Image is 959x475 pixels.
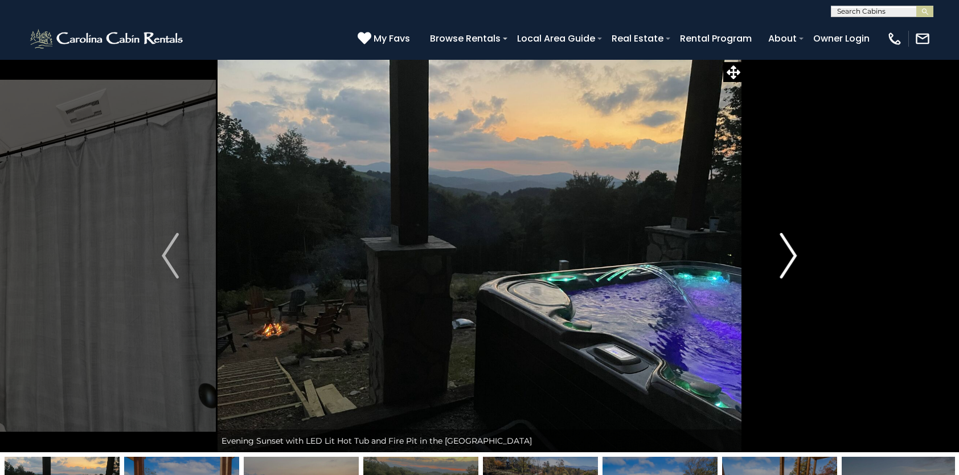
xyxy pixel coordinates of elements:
button: Next [743,59,834,452]
img: arrow [162,233,179,279]
a: Owner Login [808,28,875,48]
div: Evening Sunset with LED Lit Hot Tub and Fire Pit in the [GEOGRAPHIC_DATA] [216,429,743,452]
span: My Favs [374,31,410,46]
a: My Favs [358,31,413,46]
a: Browse Rentals [424,28,506,48]
img: arrow [780,233,797,279]
button: Previous [125,59,215,452]
img: phone-regular-white.png [887,31,903,47]
a: About [763,28,802,48]
img: White-1-2.png [28,27,186,50]
a: Real Estate [606,28,669,48]
a: Local Area Guide [511,28,601,48]
img: mail-regular-white.png [915,31,931,47]
a: Rental Program [674,28,757,48]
